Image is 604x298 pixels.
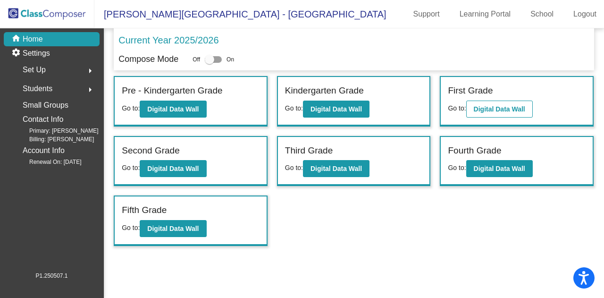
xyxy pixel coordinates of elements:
span: Renewal On: [DATE] [14,158,81,166]
label: Pre - Kindergarten Grade [122,84,222,98]
label: First Grade [448,84,493,98]
b: Digital Data Wall [310,105,362,113]
b: Digital Data Wall [147,105,199,113]
mat-icon: arrow_right [84,84,96,95]
p: Small Groups [23,99,68,112]
label: Kindergarten Grade [285,84,364,98]
p: Contact Info [23,113,63,126]
span: Go to: [122,224,140,231]
b: Digital Data Wall [474,165,525,172]
button: Digital Data Wall [466,160,533,177]
span: Go to: [448,164,466,171]
span: Primary: [PERSON_NAME] [14,127,99,135]
button: Digital Data Wall [140,160,206,177]
p: Settings [23,48,50,59]
span: On [226,55,234,64]
a: Logout [566,7,604,22]
button: Digital Data Wall [140,101,206,118]
label: Fifth Grade [122,204,167,217]
a: School [523,7,561,22]
span: Go to: [122,164,140,171]
span: Students [23,82,52,95]
b: Digital Data Wall [147,165,199,172]
label: Fourth Grade [448,144,501,158]
mat-icon: settings [11,48,23,59]
span: Go to: [285,164,303,171]
a: Learning Portal [452,7,519,22]
button: Digital Data Wall [303,160,369,177]
label: Third Grade [285,144,333,158]
a: Support [406,7,447,22]
p: Account Info [23,144,65,157]
button: Digital Data Wall [466,101,533,118]
b: Digital Data Wall [310,165,362,172]
mat-icon: home [11,34,23,45]
button: Digital Data Wall [140,220,206,237]
p: Compose Mode [118,53,178,66]
span: Billing: [PERSON_NAME] [14,135,94,144]
span: Go to: [285,104,303,112]
p: Home [23,34,43,45]
b: Digital Data Wall [474,105,525,113]
b: Digital Data Wall [147,225,199,232]
span: Set Up [23,63,46,77]
span: Off [193,55,200,64]
mat-icon: arrow_right [84,65,96,77]
span: Go to: [122,104,140,112]
button: Digital Data Wall [303,101,369,118]
label: Second Grade [122,144,180,158]
span: [PERSON_NAME][GEOGRAPHIC_DATA] - [GEOGRAPHIC_DATA] [94,7,386,22]
span: Go to: [448,104,466,112]
p: Current Year 2025/2026 [118,33,218,47]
